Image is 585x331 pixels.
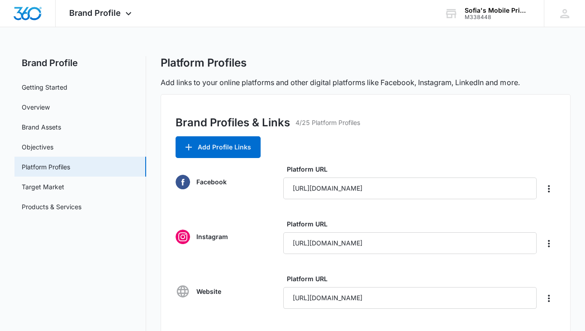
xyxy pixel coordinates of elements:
[22,122,61,132] a: Brand Assets
[283,177,537,199] input: Please enter the platform URL
[465,14,531,20] div: account id
[176,115,290,131] h3: Brand Profiles & Links
[22,202,81,211] a: Products & Services
[22,102,50,112] a: Overview
[196,177,227,187] p: Facebook
[287,219,540,229] label: Platform URL
[542,236,556,251] button: Delete
[295,118,360,127] p: 4/25 Platform Profiles
[69,8,121,18] span: Brand Profile
[542,182,556,196] button: Delete
[161,77,570,88] p: Add links to your online platforms and other digital platforms like Facebook, Instagram, LinkedIn...
[161,56,247,70] h1: Platform Profiles
[176,136,261,158] button: Add Profile Links
[283,287,537,309] input: Please enter the platform URL
[22,142,53,152] a: Objectives
[196,232,228,241] p: Instagram
[14,56,146,70] h2: Brand Profile
[287,164,540,174] label: Platform URL
[196,287,221,296] p: Website
[22,182,64,192] a: Target Market
[22,162,70,172] a: Platform Profiles
[283,232,537,254] input: Please enter the platform URL
[542,291,556,306] button: Delete
[287,274,540,283] label: Platform URL
[465,7,531,14] div: account name
[22,82,67,92] a: Getting Started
